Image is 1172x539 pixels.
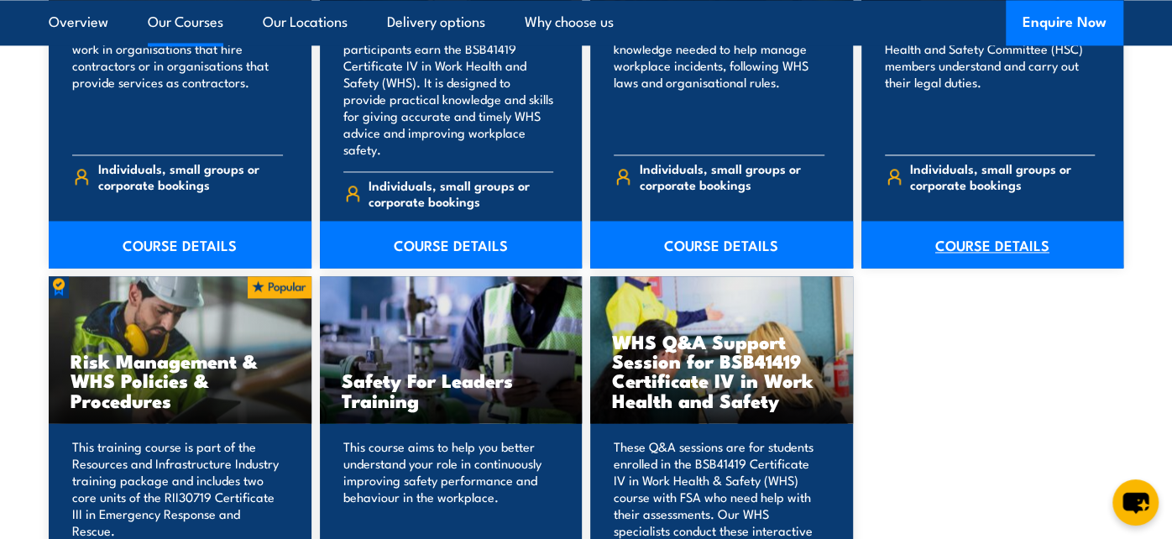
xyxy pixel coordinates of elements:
[640,160,824,192] span: Individuals, small groups or corporate bookings
[369,177,553,209] span: Individuals, small groups or corporate bookings
[342,370,561,409] h3: Safety For Leaders Training
[910,160,1095,192] span: Individuals, small groups or corporate bookings
[320,221,583,268] a: COURSE DETAILS
[1112,479,1159,526] button: chat-button
[98,160,283,192] span: Individuals, small groups or corporate bookings
[614,24,824,141] p: This course teaches the skills and knowledge needed to help manage workplace incidents, following...
[590,221,853,268] a: COURSE DETAILS
[72,24,283,141] p: This course is suitable for people who work in organisations that hire contractors or in organisa...
[861,221,1124,268] a: COURSE DETAILS
[49,221,311,268] a: COURSE DETAILS
[612,332,831,409] h3: WHS Q&A Support Session for BSB41419 Certificate IV in Work Health and Safety
[71,351,290,409] h3: Risk Management & WHS Policies & Procedures
[343,24,554,158] p: This training course helps participants earn the BSB41419 Certificate IV in Work Health and Safet...
[885,24,1096,141] p: This course helps new and current Health and Safety Committee (HSC) members understand and carry ...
